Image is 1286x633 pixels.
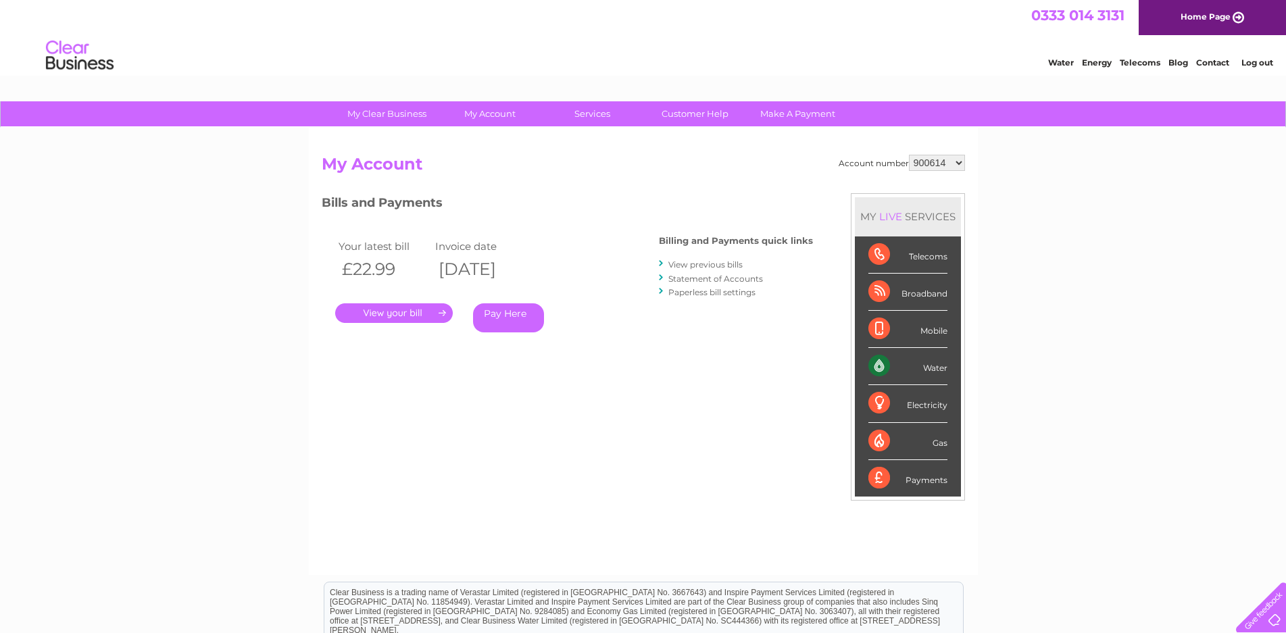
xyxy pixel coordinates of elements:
[335,255,432,283] th: £22.99
[335,237,432,255] td: Your latest bill
[639,101,751,126] a: Customer Help
[434,101,545,126] a: My Account
[324,7,963,66] div: Clear Business is a trading name of Verastar Limited (registered in [GEOGRAPHIC_DATA] No. 3667643...
[45,35,114,76] img: logo.png
[1048,57,1074,68] a: Water
[1241,57,1273,68] a: Log out
[473,303,544,332] a: Pay Here
[335,303,453,323] a: .
[668,274,763,284] a: Statement of Accounts
[659,236,813,246] h4: Billing and Payments quick links
[868,460,947,497] div: Payments
[868,274,947,311] div: Broadband
[1168,57,1188,68] a: Blog
[839,155,965,171] div: Account number
[432,255,529,283] th: [DATE]
[876,210,905,223] div: LIVE
[668,259,743,270] a: View previous bills
[322,193,813,217] h3: Bills and Payments
[1082,57,1112,68] a: Energy
[331,101,443,126] a: My Clear Business
[742,101,854,126] a: Make A Payment
[868,311,947,348] div: Mobile
[1120,57,1160,68] a: Telecoms
[868,236,947,274] div: Telecoms
[1196,57,1229,68] a: Contact
[432,237,529,255] td: Invoice date
[868,423,947,460] div: Gas
[537,101,648,126] a: Services
[322,155,965,180] h2: My Account
[868,385,947,422] div: Electricity
[1031,7,1124,24] a: 0333 014 3131
[868,348,947,385] div: Water
[668,287,756,297] a: Paperless bill settings
[855,197,961,236] div: MY SERVICES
